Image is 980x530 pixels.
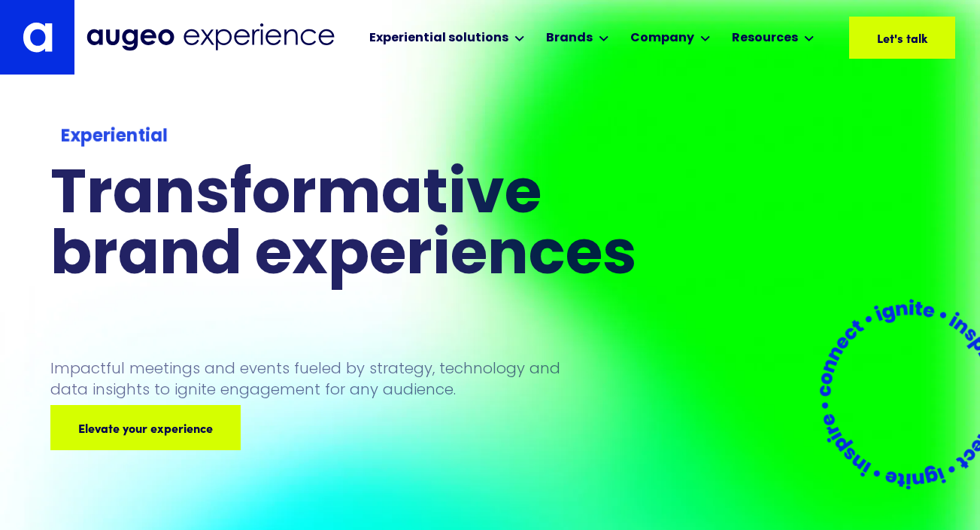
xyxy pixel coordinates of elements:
img: Augeo Experience business unit full logo in midnight blue. [86,23,335,51]
img: Augeo's "a" monogram decorative logo in white. [23,22,53,53]
a: Elevate your experience [50,405,241,450]
div: Experiential [60,124,689,151]
div: Company [630,29,694,47]
div: Brands [546,29,593,47]
div: Resources [732,29,798,47]
a: Let's talk [849,17,955,59]
div: Experiential solutions [369,29,508,47]
p: Impactful meetings and events fueled by strategy, technology and data insights to ignite engageme... [50,358,568,400]
h1: Transformative brand experiences [50,166,700,288]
